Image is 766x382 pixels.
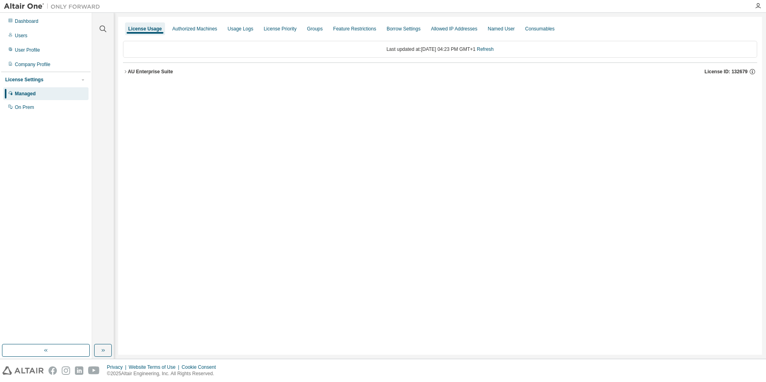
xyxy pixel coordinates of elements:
[15,90,36,97] div: Managed
[4,2,104,10] img: Altair One
[2,366,44,375] img: altair_logo.svg
[88,366,100,375] img: youtube.svg
[387,26,421,32] div: Borrow Settings
[123,41,757,58] div: Last updated at: [DATE] 04:23 PM GMT+1
[181,364,220,370] div: Cookie Consent
[15,61,50,68] div: Company Profile
[62,366,70,375] img: instagram.svg
[15,32,27,39] div: Users
[15,18,38,24] div: Dashboard
[333,26,376,32] div: Feature Restrictions
[15,47,40,53] div: User Profile
[128,68,173,75] div: AU Enterprise Suite
[107,364,129,370] div: Privacy
[75,366,83,375] img: linkedin.svg
[129,364,181,370] div: Website Terms of Use
[488,26,514,32] div: Named User
[128,26,162,32] div: License Usage
[15,104,34,111] div: On Prem
[705,68,748,75] span: License ID: 132679
[477,46,494,52] a: Refresh
[307,26,323,32] div: Groups
[228,26,253,32] div: Usage Logs
[123,63,757,80] button: AU Enterprise SuiteLicense ID: 132679
[264,26,296,32] div: License Priority
[525,26,554,32] div: Consumables
[48,366,57,375] img: facebook.svg
[5,76,43,83] div: License Settings
[172,26,217,32] div: Authorized Machines
[107,370,221,377] p: © 2025 Altair Engineering, Inc. All Rights Reserved.
[431,26,478,32] div: Allowed IP Addresses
